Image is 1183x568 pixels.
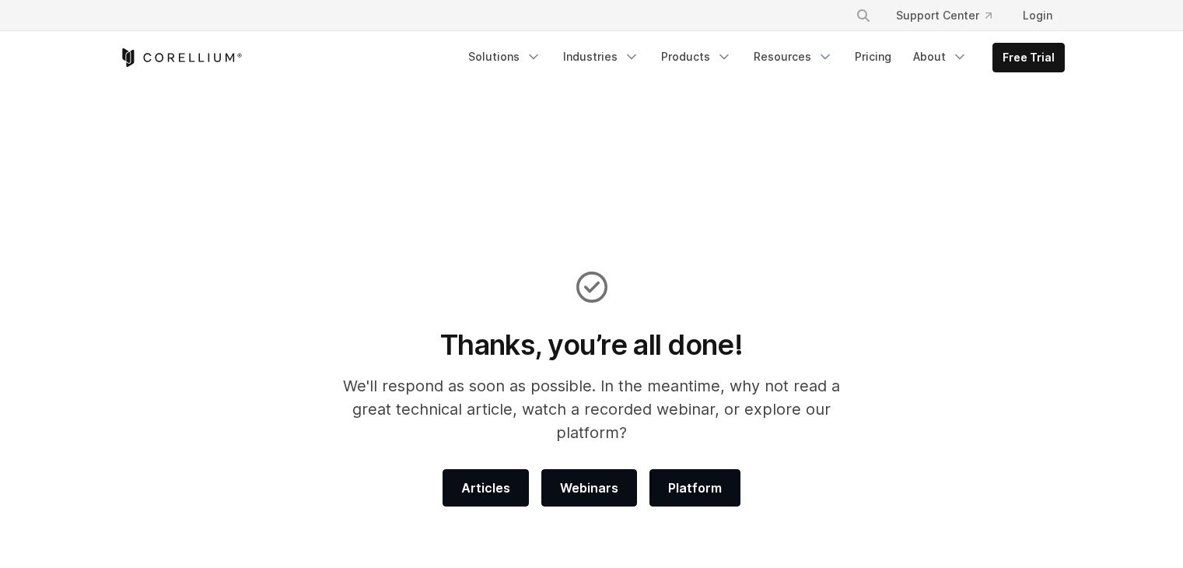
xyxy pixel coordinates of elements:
a: Webinars [541,469,637,507]
div: Navigation Menu [837,2,1065,30]
a: Products [652,43,741,71]
span: Webinars [560,479,618,497]
a: Login [1010,2,1065,30]
a: Free Trial [993,44,1064,72]
span: Articles [461,479,510,497]
a: Support Center [884,2,1004,30]
a: Corellium Home [119,48,243,67]
a: Industries [554,43,649,71]
p: We'll respond as soon as possible. In the meantime, why not read a great technical article, watch... [322,374,861,444]
div: Navigation Menu [459,43,1065,72]
a: Resources [744,43,842,71]
h1: Thanks, you’re all done! [322,328,861,362]
a: Pricing [845,43,901,71]
a: Platform [649,469,740,507]
a: About [904,43,977,71]
span: Platform [668,479,722,497]
a: Articles [443,469,529,507]
button: Search [849,2,877,30]
a: Solutions [459,43,551,71]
